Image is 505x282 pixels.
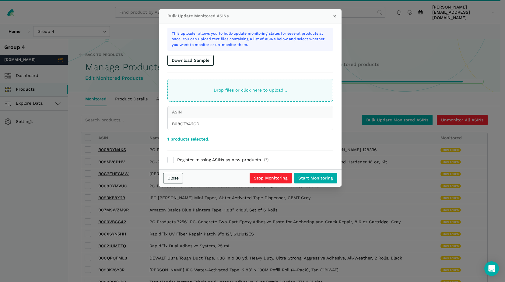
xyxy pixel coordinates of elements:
label: Register missing ASINs as new products [167,157,333,163]
span: (?) [264,157,268,163]
div: Open Intercom Messenger [484,261,499,276]
td: B08QZY42CD [168,118,333,130]
button: × [330,12,339,20]
button: Download Sample [167,55,214,66]
div: Bulk Update Monitored ASINs [159,9,342,23]
a: Close [163,173,183,183]
p: This uploader allows you to bulk-update monitoring states for several products at once. You can u... [172,31,329,47]
div: 1 products selected. [167,137,333,142]
input: Start Monitoring [294,173,337,183]
input: Stop Monitoring [250,173,292,183]
th: ASIN [168,106,333,118]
